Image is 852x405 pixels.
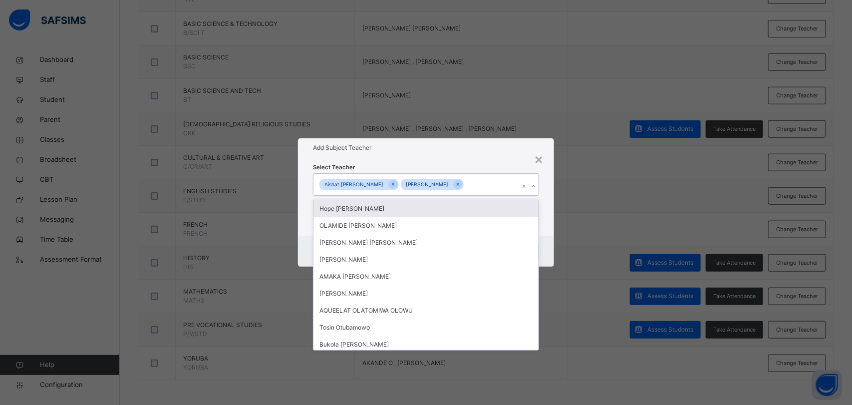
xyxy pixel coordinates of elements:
div: Bukola [PERSON_NAME] [313,336,538,353]
span: Select Teacher [313,163,355,172]
div: Aishat [PERSON_NAME] [319,179,388,190]
div: Tosin Otubamowo [313,319,538,336]
div: [PERSON_NAME] [401,179,453,190]
div: OLAMIDE [PERSON_NAME] [313,217,538,234]
div: [PERSON_NAME] [PERSON_NAME] [313,234,538,251]
div: × [535,148,544,169]
div: AMAKA [PERSON_NAME] [313,268,538,285]
div: [PERSON_NAME] [313,285,538,302]
div: AQUEELAT OLATOMIWA OLOWU [313,302,538,319]
div: [PERSON_NAME] [313,251,538,268]
h1: Add Subject Teacher [313,143,539,152]
div: Hope [PERSON_NAME] [313,200,538,217]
